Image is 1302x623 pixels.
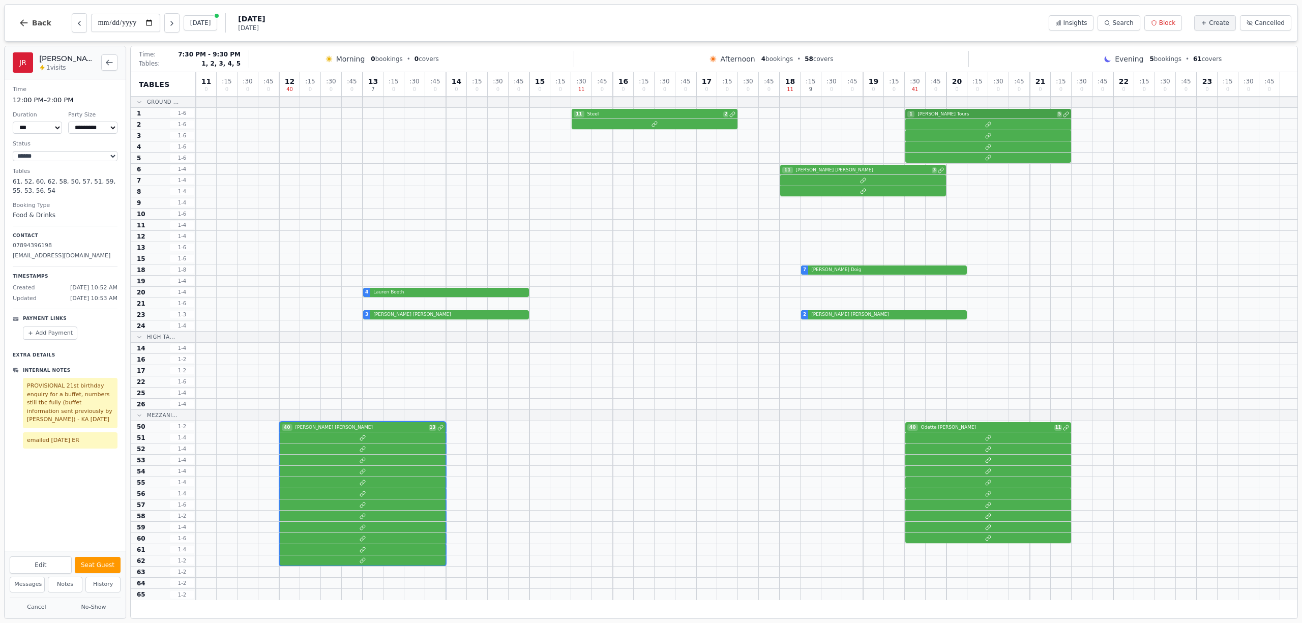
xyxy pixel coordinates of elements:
[23,315,67,322] p: Payment Links
[1186,55,1189,63] span: •
[639,78,648,84] span: : 15
[934,87,937,92] span: 0
[170,378,194,385] span: 1 - 6
[597,78,607,84] span: : 45
[85,577,121,592] button: History
[137,456,145,464] span: 53
[293,424,428,431] span: [PERSON_NAME] [PERSON_NAME]
[1209,19,1229,27] span: Create
[137,188,141,196] span: 8
[389,78,398,84] span: : 15
[1014,78,1024,84] span: : 45
[222,78,231,84] span: : 15
[170,423,194,430] span: 1 - 2
[1098,78,1107,84] span: : 45
[761,55,765,63] span: 4
[137,322,145,330] span: 24
[13,232,117,240] p: Contact
[371,55,402,63] span: bookings
[13,242,117,250] p: 07894396198
[137,300,145,308] span: 21
[170,568,194,576] span: 1 - 2
[407,55,410,63] span: •
[68,111,117,120] dt: Party Size
[170,523,194,531] span: 1 - 4
[805,55,813,63] span: 58
[137,512,145,520] span: 58
[137,277,145,285] span: 19
[1056,78,1066,84] span: : 15
[1115,54,1143,64] span: Evening
[747,87,750,92] span: 0
[809,311,965,318] span: [PERSON_NAME] [PERSON_NAME]
[1264,78,1274,84] span: : 45
[1049,15,1094,31] button: Insights
[997,87,1000,92] span: 0
[285,78,294,85] span: 12
[1159,19,1175,27] span: Block
[680,78,690,84] span: : 45
[137,378,145,386] span: 22
[1054,425,1062,431] span: 11
[13,111,62,120] dt: Duration
[452,78,461,85] span: 14
[137,232,145,241] span: 12
[368,78,378,85] span: 13
[1077,78,1086,84] span: : 30
[137,244,145,252] span: 13
[170,344,194,352] span: 1 - 4
[147,98,179,106] span: Ground ...
[23,327,77,340] button: Add Payment
[170,322,194,330] span: 1 - 4
[1202,78,1212,85] span: 23
[392,87,395,92] span: 0
[286,87,293,92] span: 40
[137,109,141,117] span: 1
[10,556,72,574] button: Edit
[137,590,145,599] span: 65
[1247,87,1250,92] span: 0
[847,78,857,84] span: : 45
[72,13,87,33] button: Previous day
[170,266,194,274] span: 1 - 8
[10,601,64,614] button: Cancel
[1160,78,1170,84] span: : 30
[919,424,1053,431] span: Odette [PERSON_NAME]
[413,87,416,92] span: 0
[170,501,194,509] span: 1 - 6
[170,535,194,542] span: 1 - 6
[1149,55,1181,63] span: bookings
[137,165,141,173] span: 6
[137,490,145,498] span: 56
[365,289,368,296] span: 4
[170,210,194,218] span: 1 - 6
[330,87,333,92] span: 0
[371,55,375,63] span: 0
[75,557,121,573] button: Seat Guest
[931,78,940,84] span: : 45
[13,211,117,220] dd: Food & Drinks
[1122,87,1125,92] span: 0
[10,577,45,592] button: Messages
[170,255,194,262] span: 1 - 6
[1149,55,1153,63] span: 5
[139,50,156,58] span: Time:
[1193,55,1202,63] span: 61
[889,78,899,84] span: : 15
[137,445,145,453] span: 52
[993,78,1003,84] span: : 30
[1098,15,1140,31] button: Search
[371,87,374,92] span: 7
[170,591,194,599] span: 1 - 2
[455,87,458,92] span: 0
[225,87,228,92] span: 0
[955,87,958,92] span: 0
[263,78,273,84] span: : 45
[13,140,117,149] dt: Status
[972,78,982,84] span: : 15
[429,425,436,431] span: 13
[434,87,437,92] span: 0
[538,87,541,92] span: 0
[13,348,117,359] p: Extra Details
[1226,87,1229,92] span: 0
